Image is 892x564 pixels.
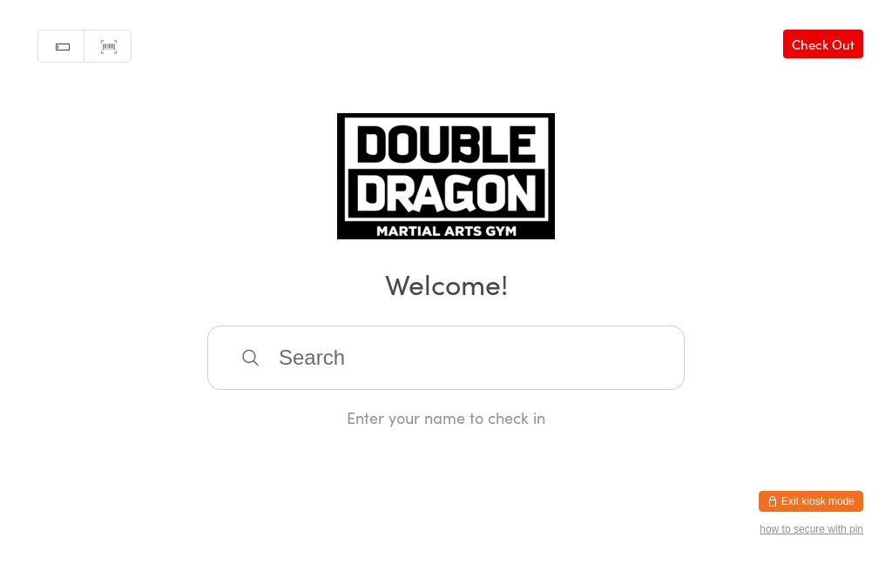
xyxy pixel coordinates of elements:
[17,264,875,303] h2: Welcome!
[207,326,685,390] input: Search
[760,523,863,535] button: how to secure with pin
[207,406,685,428] div: Enter your name to check in
[759,491,863,512] button: Exit kiosk mode
[337,113,555,239] img: Double Dragon Gym
[783,30,863,58] a: Check Out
